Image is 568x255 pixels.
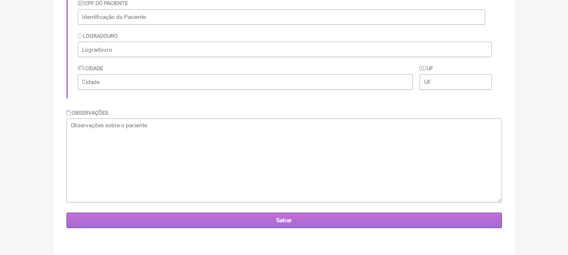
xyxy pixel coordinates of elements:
input: Cidade [78,74,413,90]
label: Cidade [78,65,103,71]
label: UF [420,65,433,71]
input: Salvar [66,213,502,228]
label: Logradouro [78,33,118,39]
label: Observações [66,110,109,116]
input: Identificação do Paciente [78,9,485,25]
input: Logradouro [78,42,492,57]
input: UF [420,74,491,90]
